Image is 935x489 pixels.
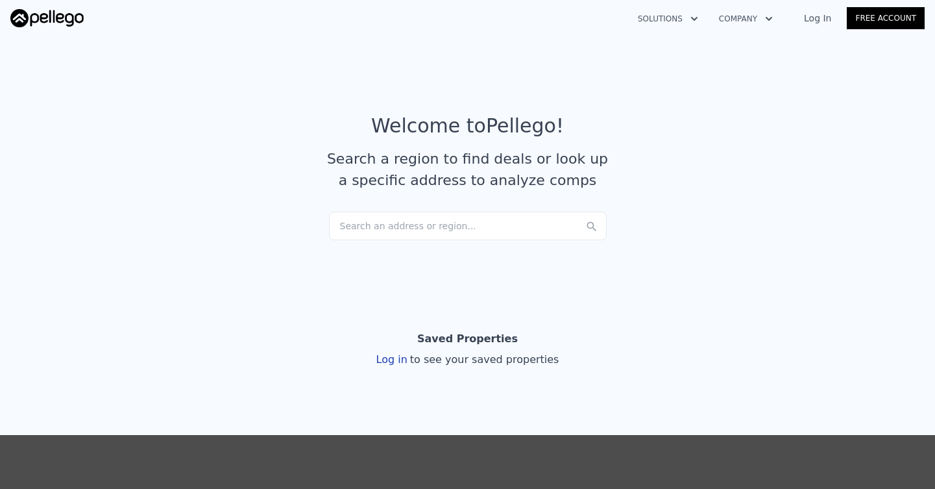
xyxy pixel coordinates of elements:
button: Company [709,7,783,31]
div: Log in [376,352,559,368]
a: Free Account [847,7,925,29]
div: Welcome to Pellego ! [371,114,564,138]
img: Pellego [10,9,84,27]
div: Search a region to find deals or look up a specific address to analyze comps [322,148,613,191]
button: Solutions [627,7,709,31]
div: Saved Properties [417,326,518,352]
a: Log In [788,12,847,25]
div: Search an address or region... [329,212,607,240]
span: to see your saved properties [407,353,559,366]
